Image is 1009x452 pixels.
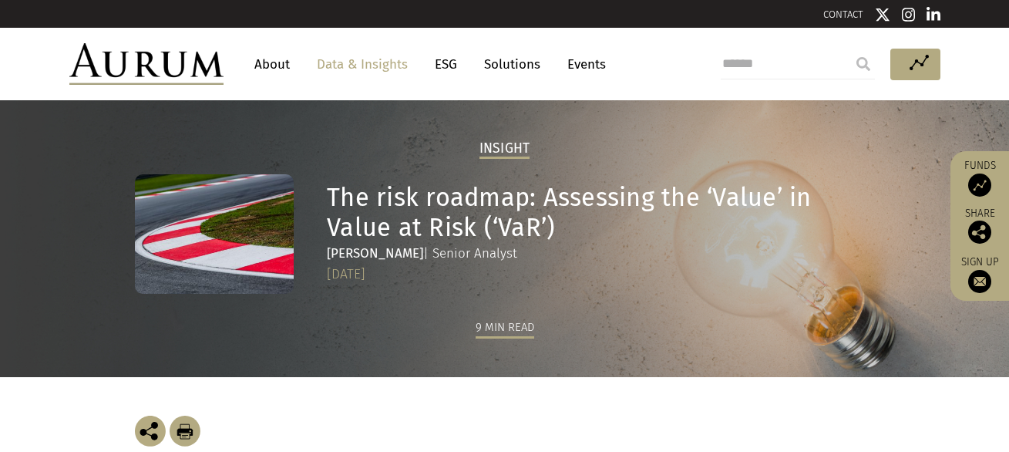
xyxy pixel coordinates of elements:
img: Instagram icon [902,7,916,22]
img: Download Article [170,416,200,447]
img: Twitter icon [875,7,890,22]
div: 9 min read [476,318,534,339]
img: Access Funds [968,174,991,197]
img: Aurum [69,43,224,85]
a: Solutions [476,50,548,79]
a: Events [560,50,606,79]
strong: [PERSON_NAME] [327,245,423,261]
input: Submit [848,49,879,79]
img: Sign up to our newsletter [968,270,991,293]
img: Linkedin icon [927,7,940,22]
a: Sign up [958,255,1001,293]
a: CONTACT [823,8,863,20]
h2: Insight [479,140,530,159]
a: Data & Insights [309,50,415,79]
a: Funds [958,159,1001,197]
h1: The risk roadmap: Assessing the ‘Value’ in Value at Risk (‘VaR’) [327,183,870,243]
a: ESG [427,50,465,79]
div: Share [958,208,1001,244]
img: Share this post [968,221,991,244]
div: | Senior Analyst [327,243,870,264]
div: [DATE] [327,264,870,285]
img: Share this post [135,416,166,447]
a: About [247,50,298,79]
